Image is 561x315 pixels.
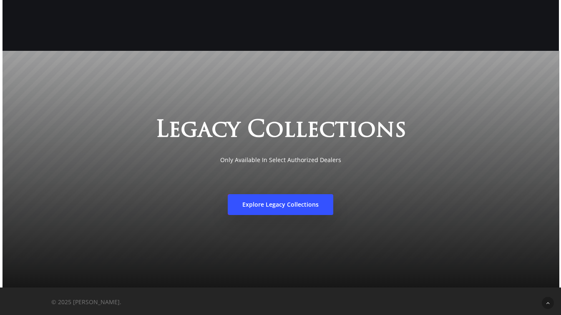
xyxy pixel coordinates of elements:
[169,118,181,145] span: e
[211,118,227,145] span: c
[58,155,503,165] p: Only Available In Select Authorized Dealers
[284,118,295,145] span: l
[357,118,376,145] span: o
[58,118,503,145] h3: Legacy Collections
[242,200,319,209] span: Explore Legacy Collections
[349,118,357,145] span: i
[307,118,319,145] span: e
[51,297,237,307] p: © 2025 [PERSON_NAME].
[319,118,335,145] span: c
[181,118,198,145] span: g
[227,118,240,145] span: y
[198,118,211,145] span: a
[228,194,333,215] a: Explore Legacy Collections
[265,118,284,145] span: o
[395,118,406,145] span: s
[155,118,169,145] span: L
[247,118,265,145] span: C
[335,118,349,145] span: t
[376,118,395,145] span: n
[295,118,307,145] span: l
[542,297,554,309] a: Back to top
